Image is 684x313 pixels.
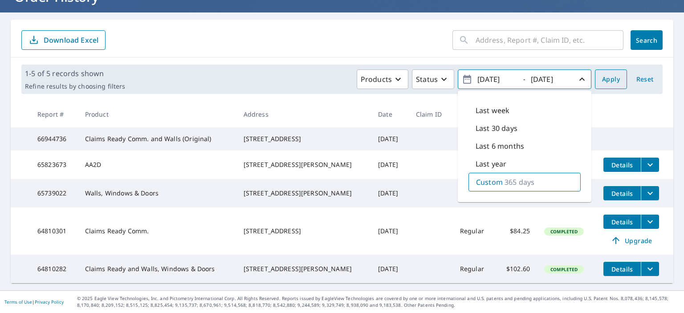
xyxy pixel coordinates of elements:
[77,295,680,309] p: © 2025 Eagle View Technologies, Inc. and Pictometry International Corp. All Rights Reserved. Repo...
[462,72,587,87] span: -
[609,161,635,169] span: Details
[25,82,125,90] p: Refine results by choosing filters
[453,179,496,207] td: Regular
[361,74,392,85] p: Products
[371,179,409,207] td: [DATE]
[21,30,106,50] button: Download Excel
[641,215,659,229] button: filesDropdownBtn-64810301
[603,186,641,200] button: detailsBtn-65739022
[371,150,409,179] td: [DATE]
[641,158,659,172] button: filesDropdownBtn-65823673
[44,35,98,45] p: Download Excel
[78,179,236,207] td: Walls, Windows & Doors
[528,72,572,86] input: yyyy/mm/dd
[475,72,518,86] input: yyyy/mm/dd
[30,127,78,150] td: 66944736
[603,215,641,229] button: detailsBtn-64810301
[602,74,620,85] span: Apply
[609,265,635,273] span: Details
[78,101,236,127] th: Product
[409,101,453,127] th: Claim ID
[4,299,32,305] a: Terms of Use
[603,262,641,276] button: detailsBtn-64810282
[78,207,236,255] td: Claims Ready Comm.
[609,218,635,226] span: Details
[496,255,537,283] td: $102.60
[416,74,438,85] p: Status
[468,102,581,119] div: Last week
[453,127,496,150] td: Regular
[244,227,364,236] div: [STREET_ADDRESS]
[609,189,635,198] span: Details
[30,255,78,283] td: 64810282
[641,186,659,200] button: filesDropdownBtn-65739022
[476,141,524,151] p: Last 6 months
[603,158,641,172] button: detailsBtn-65823673
[505,177,534,187] p: 365 days
[371,101,409,127] th: Date
[476,123,517,134] p: Last 30 days
[468,155,581,173] div: Last year
[468,173,581,191] div: Custom365 days
[631,69,659,89] button: Reset
[476,159,506,169] p: Last year
[638,36,655,45] span: Search
[371,255,409,283] td: [DATE]
[30,179,78,207] td: 65739022
[545,228,583,235] span: Completed
[476,105,509,116] p: Last week
[609,235,654,246] span: Upgrade
[476,28,623,53] input: Address, Report #, Claim ID, etc.
[236,101,371,127] th: Address
[244,189,364,198] div: [STREET_ADDRESS][PERSON_NAME]
[78,255,236,283] td: Claims Ready and Walls, Windows & Doors
[453,255,496,283] td: Regular
[4,299,64,305] p: |
[371,127,409,150] td: [DATE]
[458,69,591,89] button: -
[468,119,581,137] div: Last 30 days
[453,150,496,179] td: Regular
[30,101,78,127] th: Report #
[603,233,659,248] a: Upgrade
[371,207,409,255] td: [DATE]
[357,69,408,89] button: Products
[30,207,78,255] td: 64810301
[634,74,655,85] span: Reset
[78,127,236,150] td: Claims Ready Comm. and Walls (Original)
[30,150,78,179] td: 65823673
[453,101,496,127] th: Delivery
[631,30,663,50] button: Search
[244,160,364,169] div: [STREET_ADDRESS][PERSON_NAME]
[244,264,364,273] div: [STREET_ADDRESS][PERSON_NAME]
[35,299,64,305] a: Privacy Policy
[476,177,503,187] p: Custom
[244,134,364,143] div: [STREET_ADDRESS]
[468,137,581,155] div: Last 6 months
[545,266,583,272] span: Completed
[595,69,627,89] button: Apply
[25,68,125,79] p: 1-5 of 5 records shown
[412,69,454,89] button: Status
[78,150,236,179] td: AA2D
[453,207,496,255] td: Regular
[496,207,537,255] td: $84.25
[641,262,659,276] button: filesDropdownBtn-64810282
